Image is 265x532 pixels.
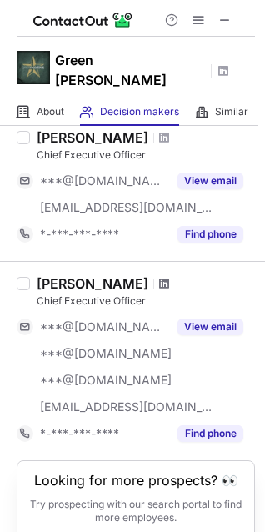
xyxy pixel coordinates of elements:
[215,105,248,118] span: Similar
[33,10,133,30] img: ContactOut v5.3.10
[17,51,50,84] img: ed875829d8bd21b279ccd1b0520f8078
[177,319,243,335] button: Reveal Button
[37,275,148,292] div: [PERSON_NAME]
[37,129,148,146] div: [PERSON_NAME]
[177,425,243,442] button: Reveal Button
[40,399,213,414] span: [EMAIL_ADDRESS][DOMAIN_NAME]
[55,50,205,90] h1: Green [PERSON_NAME]
[40,319,167,334] span: ***@[DOMAIN_NAME]
[37,148,255,163] div: Chief Executive Officer
[40,173,167,188] span: ***@[DOMAIN_NAME]
[177,173,243,189] button: Reveal Button
[177,226,243,243] button: Reveal Button
[29,498,242,524] p: Try prospecting with our search portal to find more employees.
[37,294,255,309] div: Chief Executive Officer
[40,346,172,361] span: ***@[DOMAIN_NAME]
[40,373,172,388] span: ***@[DOMAIN_NAME]
[40,200,213,215] span: [EMAIL_ADDRESS][DOMAIN_NAME]
[100,105,179,118] span: Decision makers
[37,105,64,118] span: About
[34,473,238,488] header: Looking for more prospects? 👀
